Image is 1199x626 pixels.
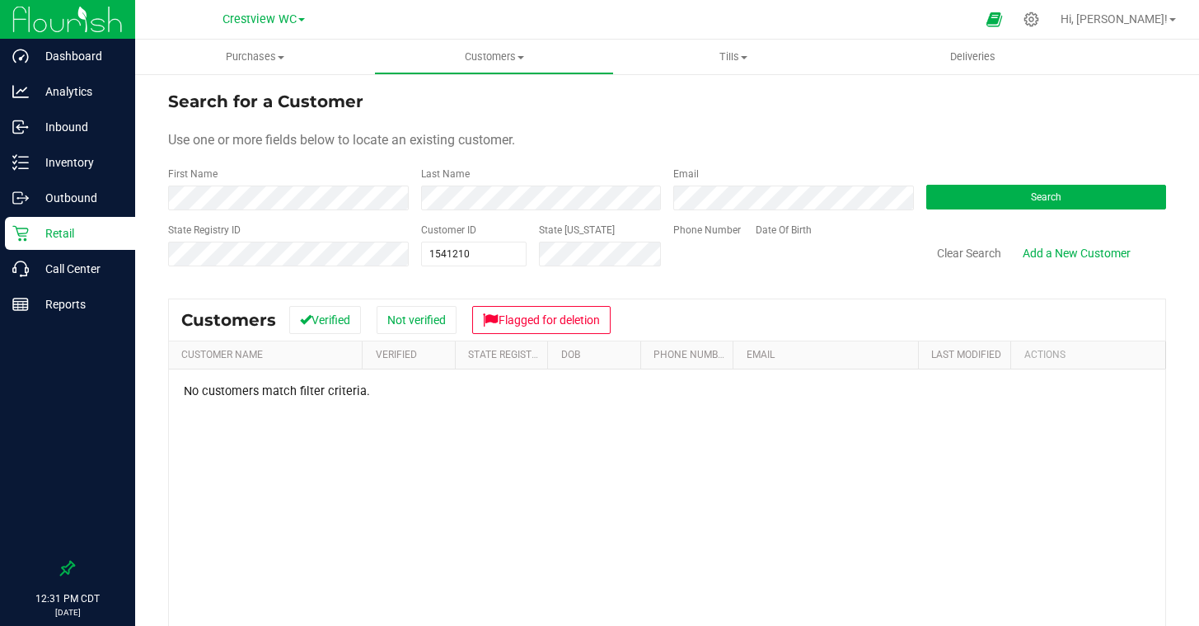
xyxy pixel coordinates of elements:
a: Deliveries [853,40,1092,74]
a: Tills [614,40,853,74]
label: Email [673,167,699,181]
p: Dashboard [29,46,128,66]
span: Search for a Customer [168,92,363,111]
inline-svg: Dashboard [12,48,29,64]
inline-svg: Inbound [12,119,29,135]
a: Last Modified [931,349,1001,360]
p: Reports [29,294,128,314]
span: Customers [375,49,612,64]
a: Customers [374,40,613,74]
label: Customer ID [421,223,476,238]
button: Verified [289,306,361,334]
p: Retail [29,224,128,243]
p: Outbound [29,188,128,208]
a: Purchases [135,40,374,74]
button: Search [926,185,1167,209]
span: Customers [181,310,276,330]
span: Use one or more fields below to locate an existing customer. [168,132,515,148]
div: Actions [1024,349,1159,360]
a: Email [747,349,775,360]
a: State Registry Id [468,349,555,360]
label: State Registry ID [168,223,241,238]
inline-svg: Outbound [12,190,29,206]
p: Inbound [29,117,128,137]
button: Clear Search [926,239,1012,267]
inline-svg: Retail [12,225,29,242]
a: Phone Number [653,349,729,360]
span: Hi, [PERSON_NAME]! [1061,12,1168,26]
a: Add a New Customer [1012,239,1141,267]
button: Not verified [377,306,457,334]
p: 12:31 PM CDT [7,591,128,606]
span: Purchases [135,49,374,64]
inline-svg: Inventory [12,154,29,171]
a: Verified [376,349,417,360]
span: Crestview WC [222,12,297,26]
iframe: Resource center [16,494,66,544]
span: Tills [615,49,852,64]
p: [DATE] [7,606,128,619]
label: First Name [168,167,218,181]
button: Flagged for deletion [472,306,611,334]
label: Last Name [421,167,470,181]
span: Open Ecommerce Menu [976,3,1013,35]
label: Date Of Birth [756,223,812,238]
p: Inventory [29,153,128,172]
p: Call Center [29,259,128,279]
inline-svg: Reports [12,296,29,313]
inline-svg: Analytics [12,83,29,100]
iframe: Resource center unread badge [49,492,68,511]
inline-svg: Call Center [12,261,29,277]
input: 1541210 [422,242,526,266]
label: State [US_STATE] [539,223,615,238]
label: Pin the sidebar to full width on large screens [59,560,76,577]
span: Search [1031,191,1061,203]
a: Customer Name [181,349,263,360]
div: No customers match filter criteria. [169,384,1165,398]
span: Deliveries [928,49,1018,64]
p: Analytics [29,82,128,101]
label: Phone Number [673,223,741,238]
a: DOB [561,349,580,360]
div: Manage settings [1021,12,1042,27]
